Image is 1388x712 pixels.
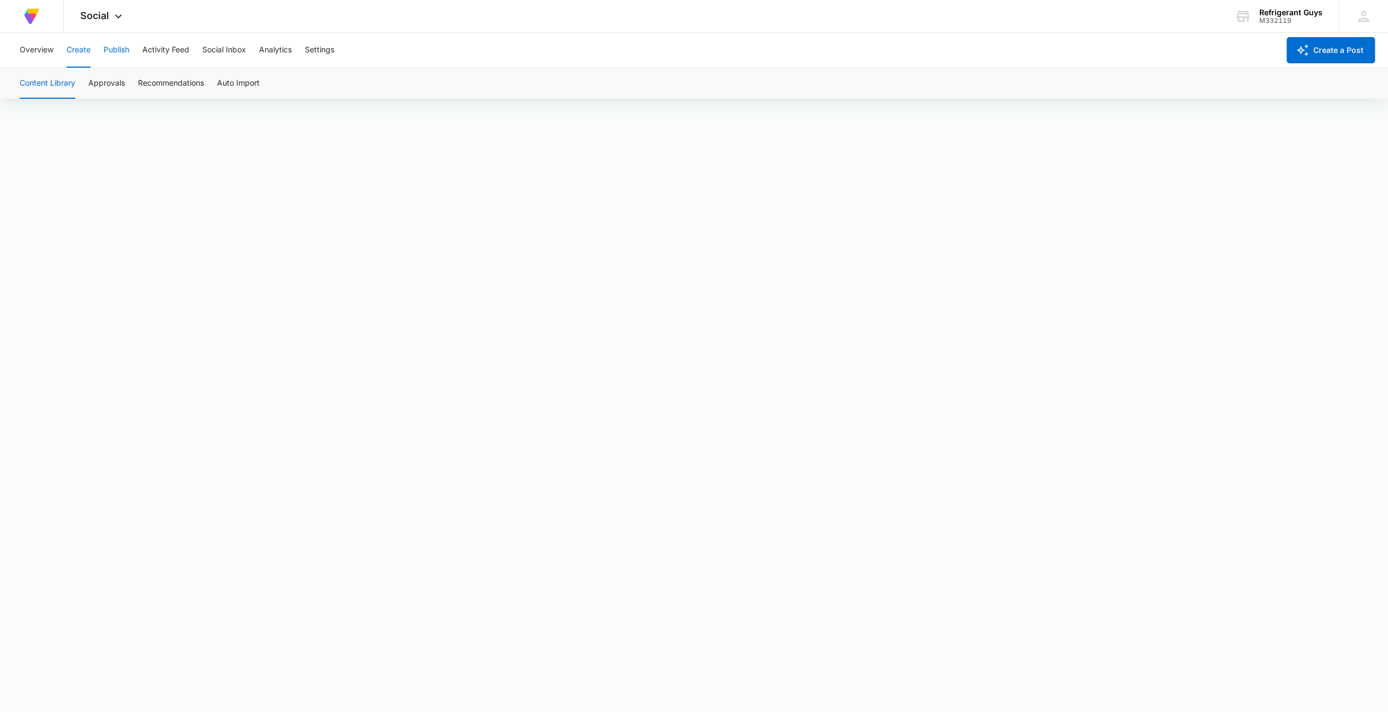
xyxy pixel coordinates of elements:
button: Analytics [259,33,292,68]
span: Social [80,10,109,21]
button: Settings [305,33,334,68]
button: Social Inbox [202,33,246,68]
button: Recommendations [138,68,204,99]
div: account id [1259,17,1323,25]
button: Create a Post [1287,37,1375,63]
button: Create [67,33,91,68]
img: Volusion [22,7,41,26]
div: account name [1259,8,1323,17]
button: Approvals [88,68,125,99]
button: Activity Feed [142,33,189,68]
button: Publish [104,33,129,68]
button: Content Library [20,68,75,99]
button: Overview [20,33,53,68]
button: Auto Import [217,68,260,99]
